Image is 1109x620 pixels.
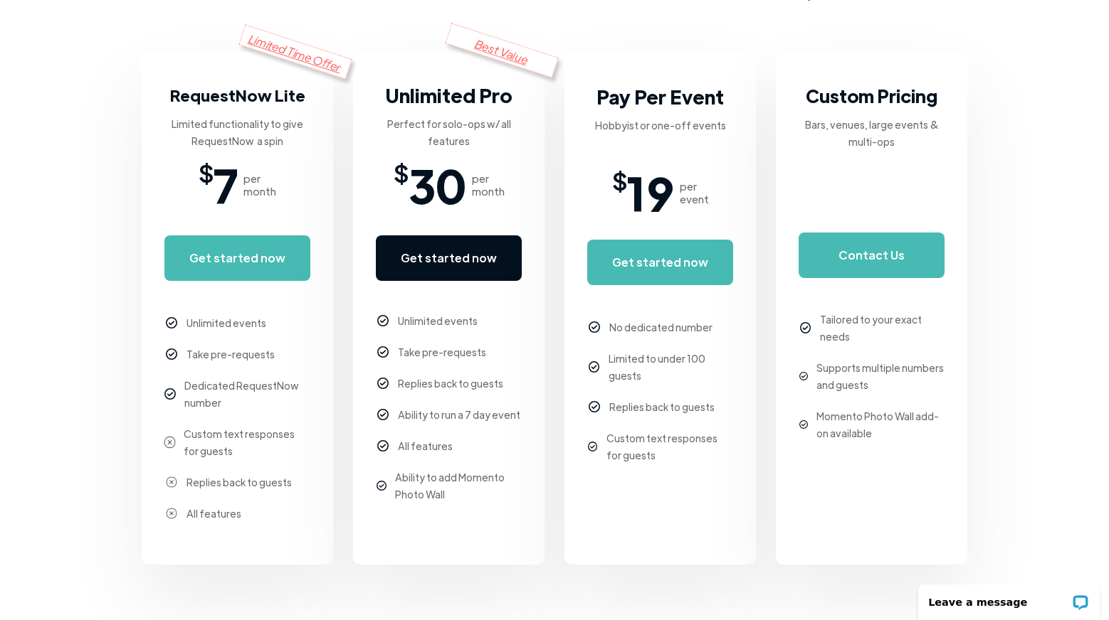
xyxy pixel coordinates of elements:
img: checkmark [800,322,811,333]
span: $ [394,164,409,181]
h3: RequestNow Lite [170,81,305,109]
div: Hobbyist or one-off events [595,117,726,134]
a: Get started now [164,235,310,281]
img: checkmark [164,436,176,448]
img: checkmark [164,388,176,400]
span: $ [199,164,214,181]
img: checkmark [377,346,389,358]
div: Take pre-requests [398,343,486,360]
img: checkmark [166,317,178,329]
div: Bars, venues, large events & multi-ops [799,116,945,150]
div: per month [243,172,276,198]
img: checkmark [166,348,178,360]
div: All features [186,505,241,522]
div: Unlimited events [398,312,478,329]
span: 7 [214,164,238,206]
h3: Unlimited Pro [385,81,513,109]
img: checkmark [377,409,389,421]
div: Tailored to your exact needs [820,311,945,345]
img: checkmark [377,378,389,390]
div: Ability to add Momento Photo Wall [395,469,522,503]
img: checkmark [799,420,808,429]
div: per month [472,172,505,198]
div: per event [680,180,709,205]
a: Get started now [376,235,522,281]
span: $ [612,171,627,188]
img: checkmark [166,508,178,520]
div: All features [398,437,453,454]
div: Best Value [445,23,559,77]
img: checkmark [166,476,178,488]
div: No dedicated number [609,319,713,336]
div: Dedicated RequestNow number [184,377,310,411]
div: Supports multiple numbers and guests [816,359,945,393]
div: Replies back to guests [609,398,715,415]
img: checkmark [377,481,386,490]
strong: Pay Per Event [596,84,724,109]
div: Unlimited events [186,314,266,331]
img: checkmark [589,321,601,333]
img: checkmark [588,442,597,451]
div: Custom text responses for guests [184,425,310,459]
div: Ability to run a 7 day event [398,406,520,423]
div: Custom text responses for guests [606,429,733,464]
div: Perfect for solo-ops w/ all features [376,115,522,149]
div: Limited to under 100 guests [609,350,733,384]
div: Replies back to guests [186,474,292,491]
div: Take pre-requests [186,346,275,363]
img: checkmark [589,401,601,413]
div: Replies back to guests [398,375,503,392]
img: checkmark [377,440,389,452]
strong: Custom Pricing [806,84,937,107]
a: Contact Us [799,232,945,278]
img: checkmark [799,372,808,380]
a: Get started now [587,240,733,285]
iframe: LiveChat chat widget [909,575,1109,620]
span: 19 [627,171,674,214]
span: 30 [409,164,466,206]
img: checkmark [377,315,389,327]
img: checkmark [589,361,600,373]
div: Limited functionality to give RequestNow a spin [164,115,310,149]
div: Momento Photo Wall add-on available [816,407,945,442]
div: Limited Time Offer [238,24,352,79]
